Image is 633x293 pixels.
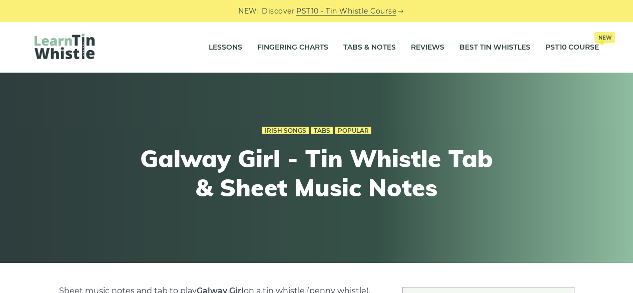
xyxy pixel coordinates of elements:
a: Tabs & Notes [343,35,396,60]
a: Irish Songs [262,127,309,135]
img: LearnTinWhistle.com [35,34,95,59]
a: Fingering Charts [257,35,328,60]
a: Reviews [411,35,444,60]
span: New [594,32,615,43]
a: Popular [335,127,371,135]
a: PST10 CourseNew [545,35,599,60]
a: Lessons [209,35,242,60]
a: Best Tin Whistles [459,35,530,60]
a: Tabs [311,127,333,135]
h1: Galway Girl - Tin Whistle Tab & Sheet Music Notes [133,144,501,202]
